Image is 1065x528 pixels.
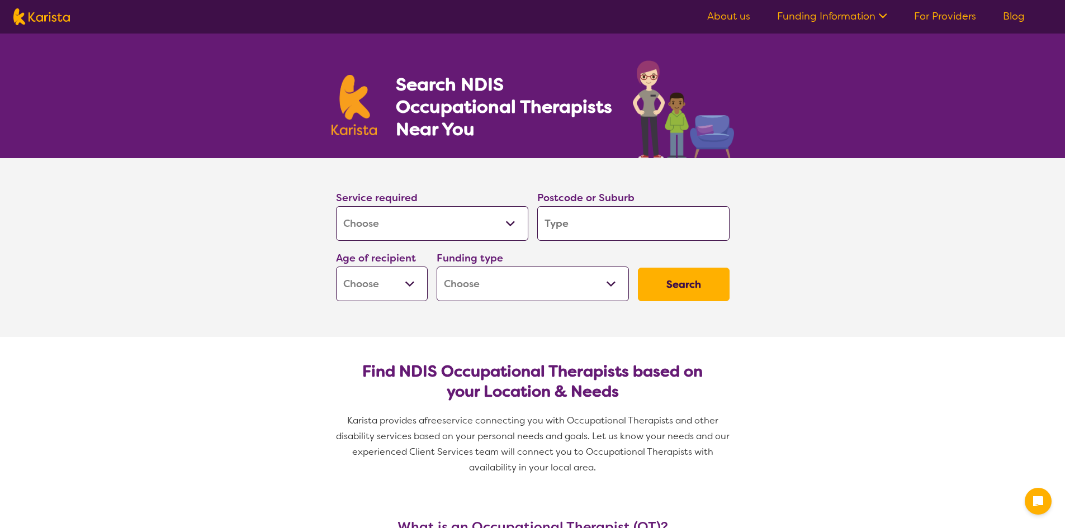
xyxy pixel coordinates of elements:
a: About us [707,9,750,23]
label: Funding type [437,251,503,265]
img: occupational-therapy [633,60,734,158]
h2: Find NDIS Occupational Therapists based on your Location & Needs [345,361,721,402]
label: Service required [336,191,418,204]
h1: Search NDIS Occupational Therapists Near You [396,73,613,140]
span: Karista provides a [347,415,424,426]
a: For Providers [914,9,976,23]
a: Blog [1003,9,1025,23]
span: service connecting you with Occupational Therapists and other disability services based on your p... [336,415,732,473]
input: Type [537,206,730,241]
span: free [424,415,442,426]
button: Search [638,268,730,301]
img: Karista logo [332,75,377,135]
label: Postcode or Suburb [537,191,635,204]
a: Funding Information [777,9,887,23]
img: Karista logo [13,8,70,25]
label: Age of recipient [336,251,416,265]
